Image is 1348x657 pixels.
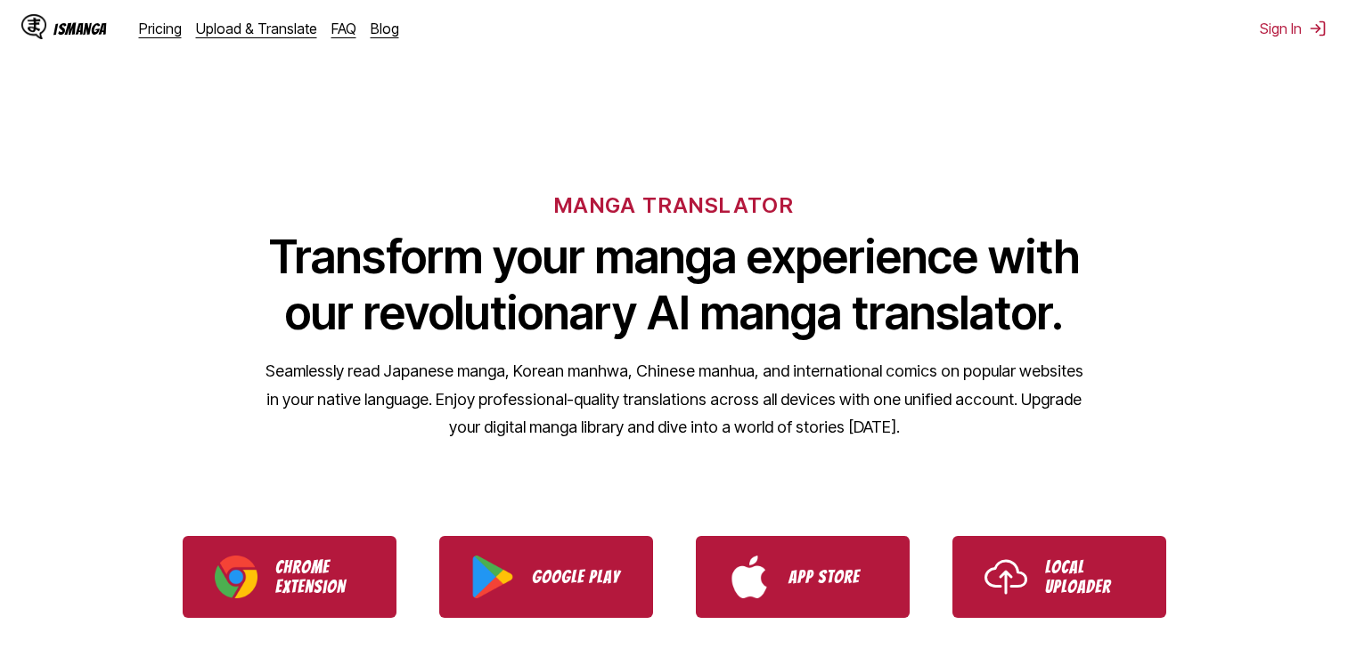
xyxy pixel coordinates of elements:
[265,357,1084,442] p: Seamlessly read Japanese manga, Korean manhwa, Chinese manhua, and international comics on popula...
[21,14,46,39] img: IsManga Logo
[788,567,878,587] p: App Store
[1260,20,1327,37] button: Sign In
[139,20,182,37] a: Pricing
[53,20,107,37] div: IsManga
[471,556,514,598] img: Google Play logo
[196,20,317,37] a: Upload & Translate
[183,536,396,618] a: Download IsManga Chrome Extension
[1309,20,1327,37] img: Sign out
[728,556,771,598] img: App Store logo
[275,557,364,596] p: Chrome Extension
[984,556,1027,598] img: Upload icon
[21,14,139,43] a: IsManga LogoIsManga
[265,229,1084,341] h1: Transform your manga experience with our revolutionary AI manga translator.
[532,567,621,587] p: Google Play
[696,536,910,618] a: Download IsManga from App Store
[439,536,653,618] a: Download IsManga from Google Play
[331,20,356,37] a: FAQ
[952,536,1166,618] a: Use IsManga Local Uploader
[371,20,399,37] a: Blog
[215,556,257,598] img: Chrome logo
[554,192,794,218] h6: MANGA TRANSLATOR
[1045,557,1134,596] p: Local Uploader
